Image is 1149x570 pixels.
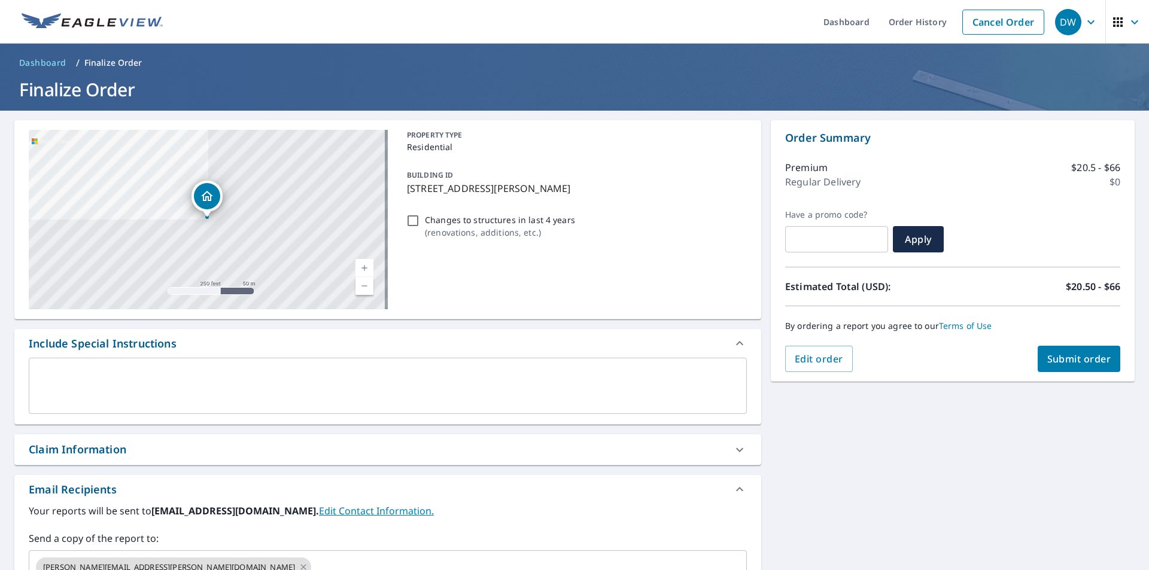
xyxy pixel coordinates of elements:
[425,226,575,239] p: ( renovations, additions, etc. )
[407,130,742,141] p: PROPERTY TYPE
[84,57,142,69] p: Finalize Order
[785,209,888,220] label: Have a promo code?
[1038,346,1121,372] button: Submit order
[14,434,761,465] div: Claim Information
[785,279,953,294] p: Estimated Total (USD):
[785,130,1120,146] p: Order Summary
[355,259,373,277] a: Current Level 17, Zoom In
[14,77,1135,102] h1: Finalize Order
[14,475,761,504] div: Email Recipients
[19,57,66,69] span: Dashboard
[407,170,453,180] p: BUILDING ID
[191,181,223,218] div: Dropped pin, building 1, Residential property, 3081 Moceri Ln South Lyon, MI 48178
[29,531,747,545] label: Send a copy of the report to:
[785,321,1120,331] p: By ordering a report you agree to our
[14,329,761,358] div: Include Special Instructions
[962,10,1044,35] a: Cancel Order
[893,226,944,252] button: Apply
[785,346,853,372] button: Edit order
[355,277,373,295] a: Current Level 17, Zoom Out
[939,320,992,331] a: Terms of Use
[407,181,742,196] p: [STREET_ADDRESS][PERSON_NAME]
[29,336,177,352] div: Include Special Instructions
[425,214,575,226] p: Changes to structures in last 4 years
[1055,9,1081,35] div: DW
[29,481,117,498] div: Email Recipients
[29,504,747,518] label: Your reports will be sent to
[1071,160,1120,175] p: $20.5 - $66
[1110,175,1120,189] p: $0
[14,53,1135,72] nav: breadcrumb
[795,352,843,365] span: Edit order
[29,441,126,458] div: Claim Information
[1066,279,1120,294] p: $20.50 - $66
[14,53,71,72] a: Dashboard
[76,56,80,70] li: /
[151,504,319,517] b: [EMAIL_ADDRESS][DOMAIN_NAME].
[22,13,163,31] img: EV Logo
[785,175,861,189] p: Regular Delivery
[407,141,742,153] p: Residential
[1047,352,1111,365] span: Submit order
[902,233,934,246] span: Apply
[319,504,434,517] a: EditContactInfo
[785,160,828,175] p: Premium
